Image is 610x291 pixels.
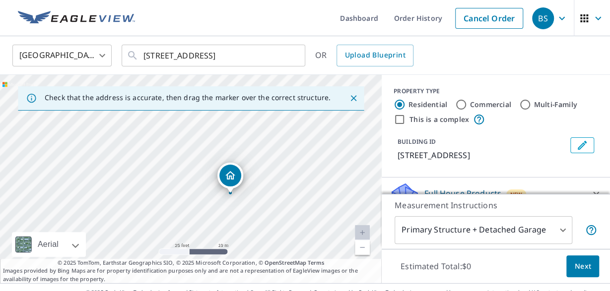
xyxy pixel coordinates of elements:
[143,42,285,69] input: Search by address or latitude-longitude
[398,137,436,146] p: BUILDING ID
[308,259,324,266] a: Terms
[58,259,324,267] span: © 2025 TomTom, Earthstar Geographics SIO, © 2025 Microsoft Corporation, ©
[455,8,523,29] a: Cancel Order
[408,100,447,110] label: Residential
[409,115,469,124] label: This is a complex
[344,49,405,61] span: Upload Blueprint
[566,255,599,278] button: Next
[18,11,135,26] img: EV Logo
[585,224,597,236] span: Your report will include the primary structure and a detached garage if one exists.
[355,240,370,255] a: Current Level 20, Zoom Out
[217,163,243,193] div: Dropped pin, building 1, Residential property, 900 Ashburn Ave College Station, TX 77840
[355,225,370,240] a: Current Level 20, Zoom In Disabled
[35,232,62,257] div: Aerial
[570,137,594,153] button: Edit building 1
[395,216,572,244] div: Primary Structure + Detached Garage
[45,93,331,102] p: Check that the address is accurate, then drag the marker over the correct structure.
[394,87,598,96] div: PROPERTY TYPE
[470,100,511,110] label: Commercial
[393,255,479,277] p: Estimated Total: $0
[398,149,566,161] p: [STREET_ADDRESS]
[390,181,602,205] div: Full House ProductsNew
[315,45,413,66] div: OR
[337,45,413,66] a: Upload Blueprint
[574,260,591,273] span: Next
[12,42,112,69] div: [GEOGRAPHIC_DATA]
[265,259,306,266] a: OpenStreetMap
[347,92,360,105] button: Close
[532,7,554,29] div: BS
[424,187,501,199] p: Full House Products
[534,100,577,110] label: Multi-Family
[395,199,597,211] p: Measurement Instructions
[12,232,86,257] div: Aerial
[510,190,523,198] span: New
